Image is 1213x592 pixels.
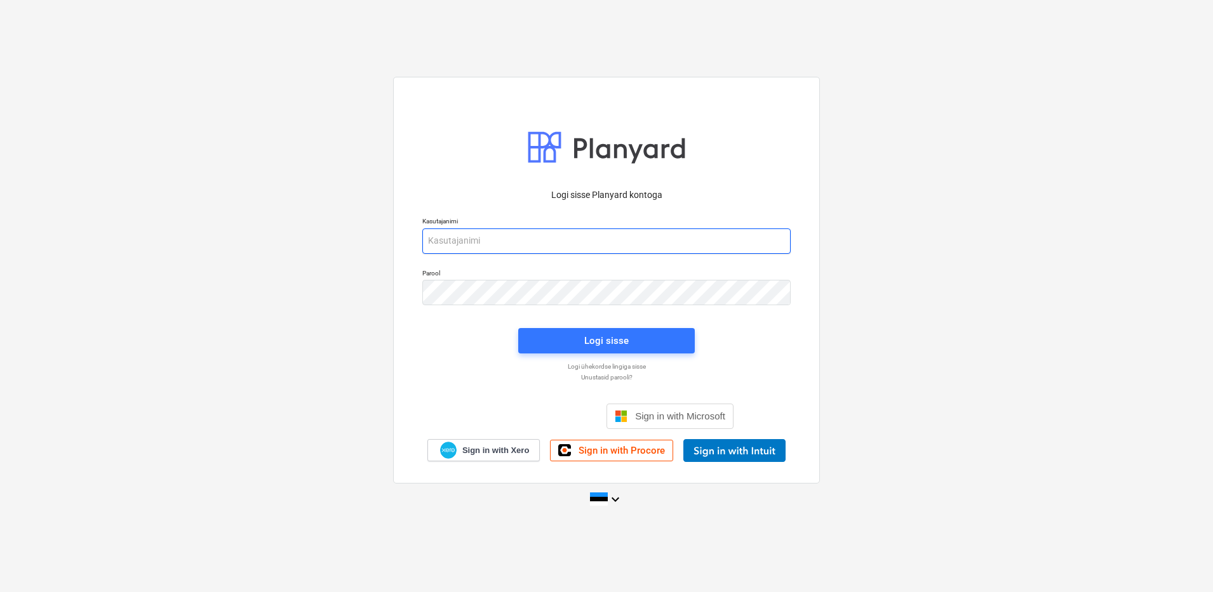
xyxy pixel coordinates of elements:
[550,440,673,461] a: Sign in with Procore
[422,217,791,228] p: Kasutajanimi
[422,269,791,280] p: Parool
[608,492,623,507] i: keyboard_arrow_down
[518,328,695,353] button: Logi sisse
[473,402,603,430] iframe: Sign in with Google Button
[462,445,529,456] span: Sign in with Xero
[416,373,797,381] a: Unustasid parooli?
[422,188,791,202] p: Logi sisse Planyard kontoga
[416,362,797,371] a: Logi ühekordse lingiga sisse
[427,439,540,461] a: Sign in with Xero
[584,332,629,349] div: Logi sisse
[615,410,627,423] img: Microsoft logo
[635,411,725,421] span: Sign in with Microsoft
[440,442,457,459] img: Xero logo
[579,445,665,456] span: Sign in with Procore
[422,228,791,254] input: Kasutajanimi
